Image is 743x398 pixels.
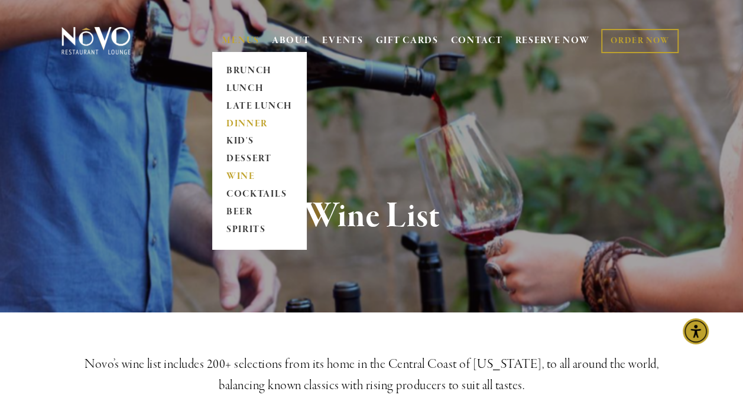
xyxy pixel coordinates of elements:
a: KID'S [222,133,296,151]
a: SPIRITS [222,221,296,239]
h3: Novo’s wine list includes 200+ selections from its home in the Central Coast of [US_STATE], to al... [78,354,665,396]
a: CONTACT [451,30,503,52]
img: Novo Restaurant &amp; Lounge [59,26,133,56]
a: LUNCH [222,80,296,97]
a: COCKTAILS [222,186,296,204]
a: LATE LUNCH [222,97,296,115]
div: Accessibility Menu [683,318,709,344]
a: BEER [222,204,296,221]
a: ORDER NOW [601,29,679,53]
a: GIFT CARDS [376,30,439,52]
a: DINNER [222,115,296,133]
a: RESERVE NOW [515,30,589,52]
a: BRUNCH [222,62,296,80]
a: DESSERT [222,151,296,168]
a: MENUS [222,35,259,47]
a: EVENTS [322,35,363,47]
a: ABOUT [272,35,310,47]
a: WINE [222,168,296,186]
h1: Wine List [78,197,665,236]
